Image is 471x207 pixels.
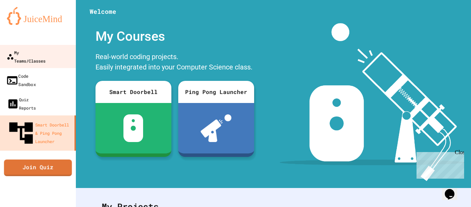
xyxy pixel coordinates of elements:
div: My Teams/Classes [7,48,46,65]
div: Smart Doorbell & Ping Pong Launcher [7,119,72,147]
div: Code Sandbox [6,72,36,88]
img: logo-orange.svg [7,7,69,25]
div: Smart Doorbell [96,81,171,103]
div: Quiz Reports [7,95,36,112]
div: Ping Pong Launcher [178,81,254,103]
div: Real-world coding projects. Easily integrated into your Computer Science class. [92,50,258,76]
iframe: chat widget [442,179,464,200]
img: ppl-with-ball.png [201,114,231,142]
div: Chat with us now!Close [3,3,48,44]
img: banner-image-my-projects.png [280,23,464,181]
iframe: chat widget [414,149,464,179]
div: My Courses [92,23,258,50]
a: Join Quiz [4,159,72,176]
img: sdb-white.svg [123,114,143,142]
